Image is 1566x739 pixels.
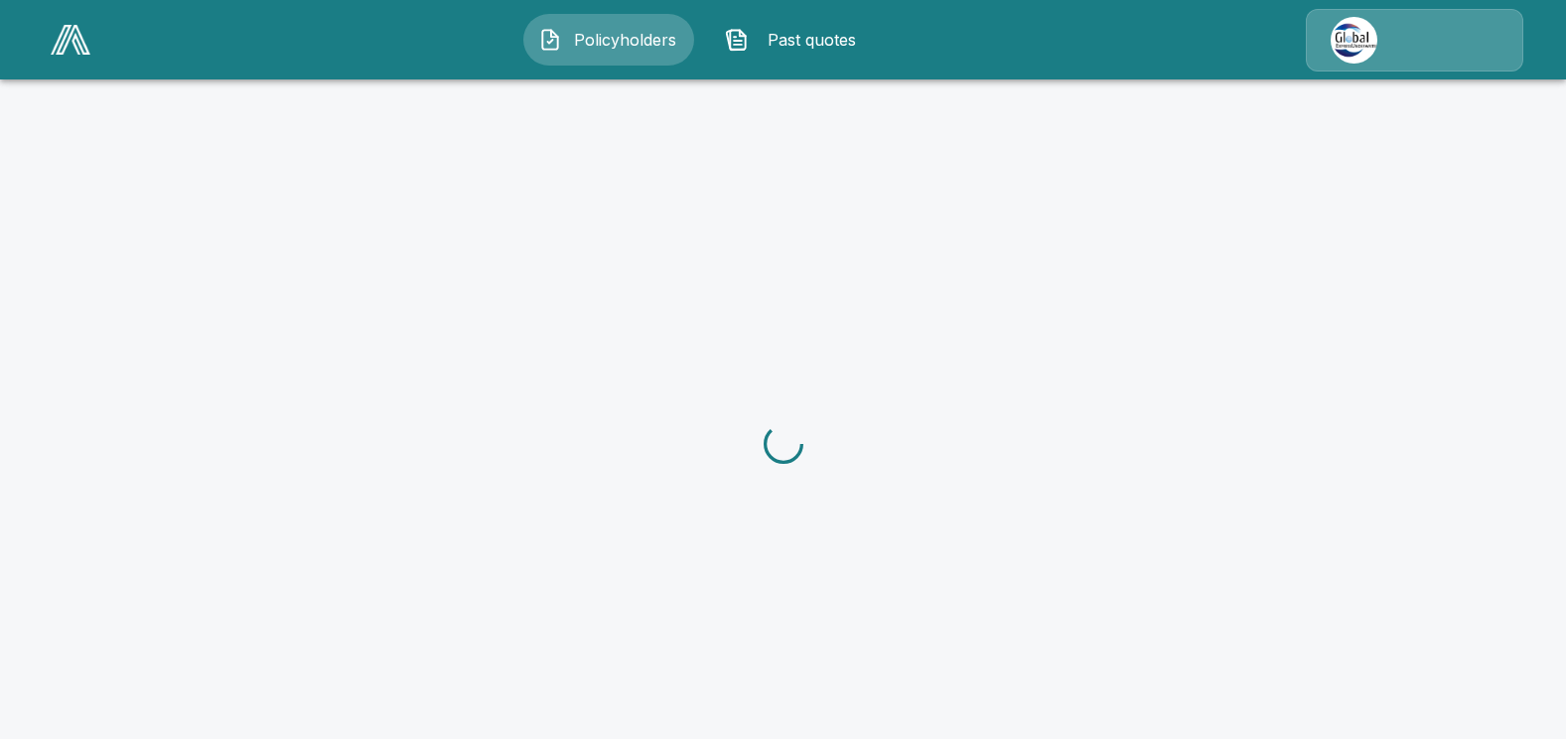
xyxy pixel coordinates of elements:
img: Policyholders Icon [538,28,562,52]
span: Past quotes [757,28,866,52]
button: Past quotes IconPast quotes [710,14,881,66]
img: Past quotes Icon [725,28,749,52]
img: AA Logo [51,25,90,55]
button: Policyholders IconPolicyholders [523,14,694,66]
span: Policyholders [570,28,679,52]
